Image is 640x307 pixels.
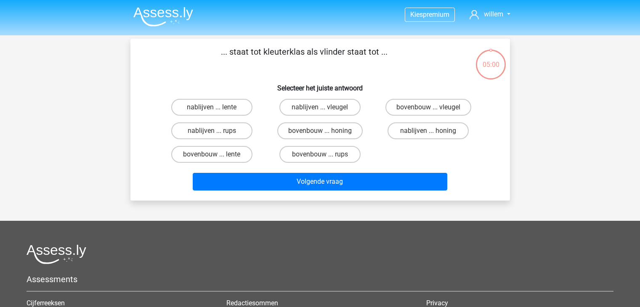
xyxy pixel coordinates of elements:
[171,99,252,116] label: nablijven ... lente
[405,9,454,20] a: Kiespremium
[388,122,469,139] label: nablijven ... honing
[484,10,503,18] span: willem
[27,274,613,284] h5: Assessments
[144,45,465,71] p: ... staat tot kleuterklas als vlinder staat tot ...
[171,122,252,139] label: nablijven ... rups
[279,146,361,163] label: bovenbouw ... rups
[466,9,513,19] a: willem
[226,299,278,307] a: Redactiesommen
[144,77,497,92] h6: Selecteer het juiste antwoord
[27,299,65,307] a: Cijferreeksen
[171,146,252,163] label: bovenbouw ... lente
[279,99,361,116] label: nablijven ... vleugel
[475,49,507,70] div: 05:00
[385,99,471,116] label: bovenbouw ... vleugel
[426,299,448,307] a: Privacy
[423,11,449,19] span: premium
[193,173,447,191] button: Volgende vraag
[277,122,363,139] label: bovenbouw ... honing
[27,244,86,264] img: Assessly logo
[133,7,193,26] img: Assessly
[410,11,423,19] span: Kies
